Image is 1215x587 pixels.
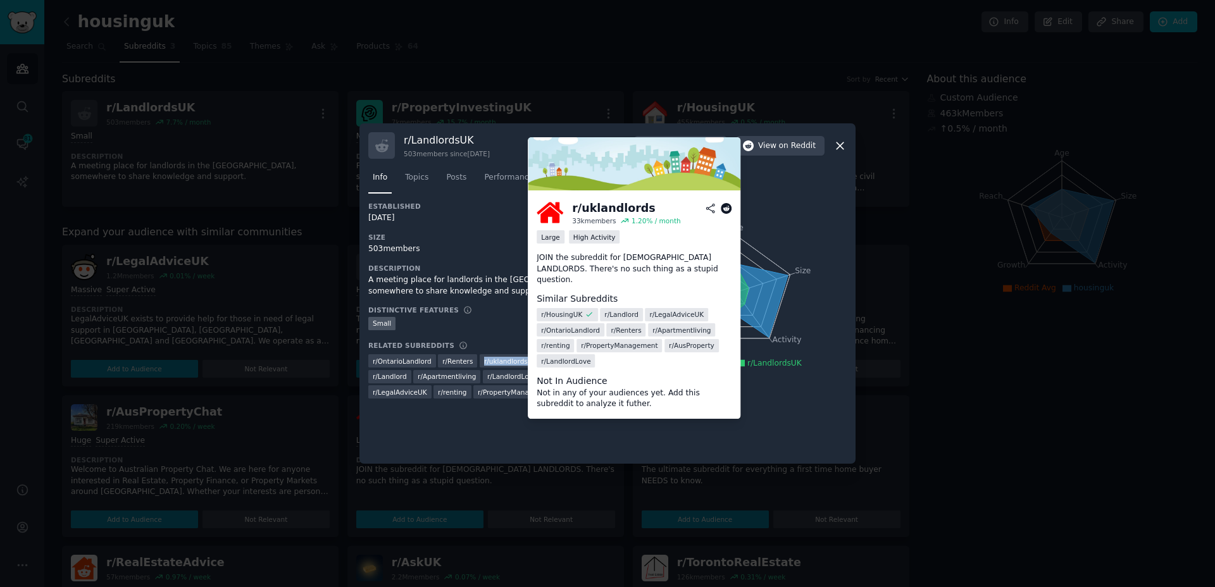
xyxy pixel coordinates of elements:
span: r/ Apartmentliving [418,372,476,381]
div: High Activity [569,230,620,244]
h3: Distinctive Features [368,306,459,314]
tspan: Size [795,266,811,275]
div: Large [537,230,564,244]
a: Posts [442,168,471,194]
a: Topics [401,168,433,194]
span: r/ LandlordLove [541,357,590,366]
span: Topics [405,172,428,183]
div: Small [368,317,396,330]
div: 33k members [572,216,616,225]
img: UK Landlords [528,137,740,190]
span: r/ PropertyManagement [478,388,554,397]
span: r/LandlordsUK [747,359,802,368]
span: r/ Landlord [604,310,639,319]
button: Viewon Reddit [736,136,825,156]
span: r/ AusProperty [669,341,714,350]
div: [DATE] [368,213,607,224]
span: r/ OntarioLandlord [373,357,432,366]
span: r/ LegalAdviceUK [373,388,427,397]
dt: Similar Subreddits [537,292,732,306]
tspan: Activity [773,336,802,345]
h3: Size [368,233,607,242]
h3: r/ LandlordsUK [404,133,490,147]
span: on Reddit [779,140,816,152]
h3: Description [368,264,607,273]
span: r/ renting [541,341,570,350]
span: r/ PropertyManagement [581,341,657,350]
button: ShareSubreddit [634,136,727,156]
span: r/ Apartmentliving [652,326,711,335]
h3: Established [368,202,607,211]
div: 1.20 % / month [632,216,681,225]
dt: Not In Audience [537,374,732,388]
span: r/ LandlordLove [487,372,537,381]
span: Performance [484,172,533,183]
span: r/ HousingUK [541,310,582,319]
img: uklandlords [537,199,563,226]
span: r/ Renters [442,357,473,366]
h3: Related Subreddits [368,341,454,350]
span: r/ Landlord [373,372,407,381]
span: Posts [446,172,466,183]
p: JOIN the subreddit for [DEMOGRAPHIC_DATA] LANDLORDS. There's no such thing as a stupid question. [537,252,732,286]
div: r/ uklandlords [572,201,656,216]
tspan: Age [728,223,744,232]
span: r/ uklandlords [484,357,528,366]
span: r/ renting [438,388,466,397]
div: 503 members [368,244,607,255]
a: Info [368,168,392,194]
div: A meeting place for landlords in the [GEOGRAPHIC_DATA], somewhere to share knowledge and support. [368,275,607,297]
span: r/ Renters [611,326,641,335]
dd: Not in any of your audiences yet. Add this subreddit to analyze it futher. [537,388,732,410]
span: r/ LegalAdviceUK [649,310,704,319]
span: r/ OntarioLandlord [541,326,600,335]
a: Performance [480,168,538,194]
span: View [758,140,816,152]
span: Info [373,172,387,183]
div: 503 members since [DATE] [404,149,490,158]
